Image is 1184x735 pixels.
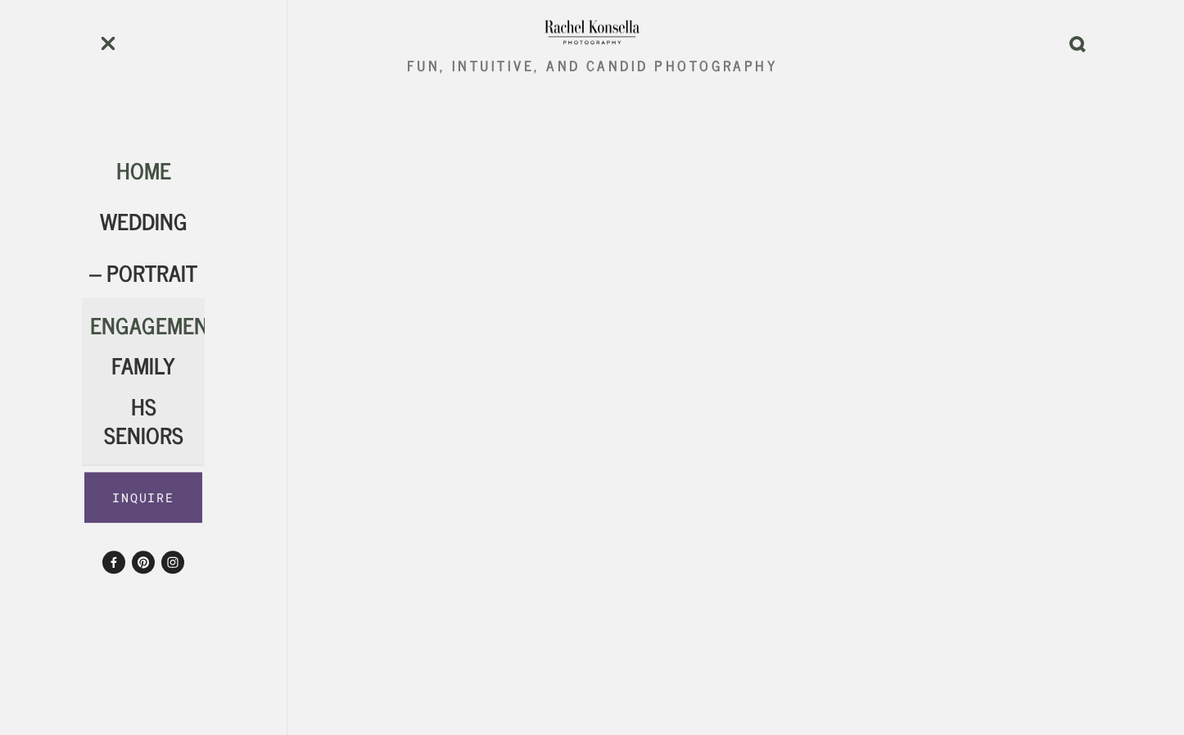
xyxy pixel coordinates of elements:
a: Home [116,152,171,188]
a: Instagram [161,551,184,574]
a: Wedding [100,203,188,239]
a: HS Seniors [104,388,183,453]
div: Portrait [82,259,205,287]
a: Family [111,347,175,383]
a: KonsellaPhoto [132,551,155,574]
a: Engagement [90,306,219,343]
a: Rachel Konsella [102,551,125,574]
a: INQUIRE [84,472,203,523]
